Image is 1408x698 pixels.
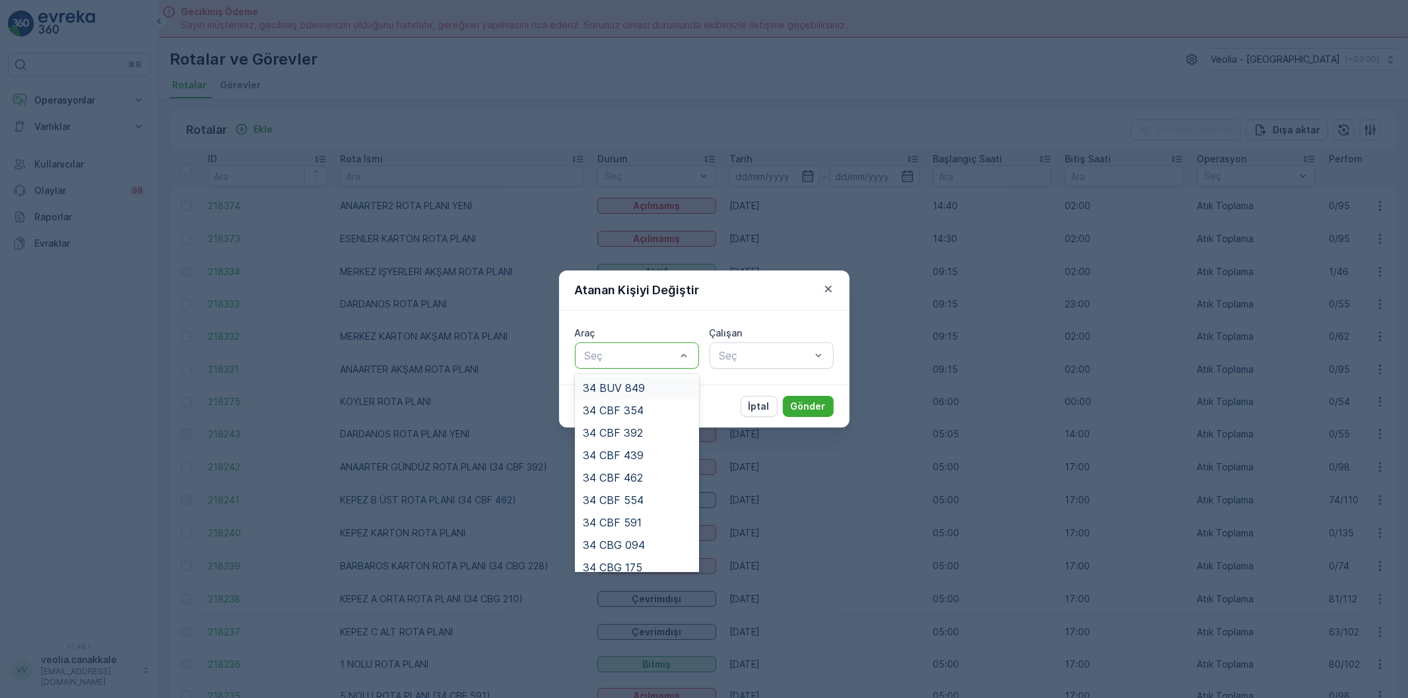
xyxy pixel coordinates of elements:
p: İptal [749,400,770,413]
label: Çalışan [710,327,743,338]
p: Seç [720,348,811,364]
label: Araç [575,327,595,338]
span: 34 CBF 439 [583,449,644,461]
span: 34 CBG 175 [583,561,642,573]
span: 34 CBF 392 [583,427,643,439]
button: Gönder [783,396,834,417]
span: 34 BUV 849 [583,382,645,394]
span: 34 CBF 462 [583,472,643,484]
span: 34 CBG 094 [583,539,645,551]
p: Gönder [791,400,826,413]
button: İptal [741,396,778,417]
p: Atanan Kişiyi Değiştir [575,281,700,300]
span: 34 CBF 354 [583,404,644,416]
p: Seç [585,348,676,364]
span: 34 CBF 591 [583,517,642,528]
span: 34 CBF 554 [583,494,644,506]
